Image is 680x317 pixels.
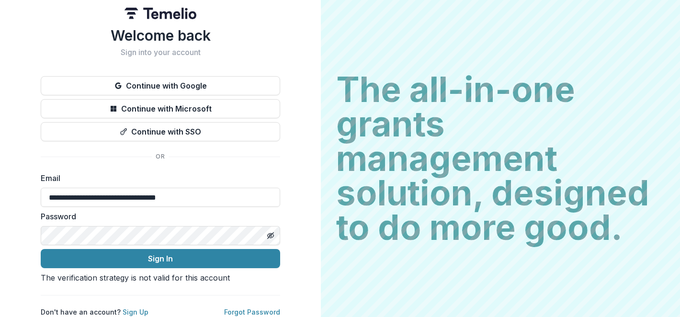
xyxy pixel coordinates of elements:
button: Continue with Microsoft [41,99,280,118]
button: Toggle password visibility [263,228,278,243]
button: Sign In [41,249,280,268]
a: Forgot Password [224,308,280,316]
h2: Sign into your account [41,48,280,57]
label: Email [41,172,274,184]
div: The verification strategy is not valid for this account [41,272,280,283]
h1: Welcome back [41,27,280,44]
a: Sign Up [123,308,148,316]
label: Password [41,211,274,222]
button: Continue with SSO [41,122,280,141]
button: Continue with Google [41,76,280,95]
p: Don't have an account? [41,307,148,317]
img: Temelio [125,8,196,19]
